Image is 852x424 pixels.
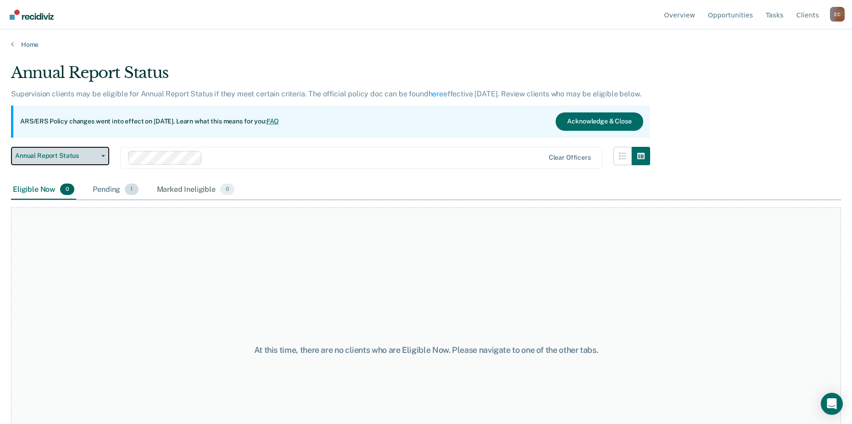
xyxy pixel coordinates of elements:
[219,345,634,355] div: At this time, there are no clients who are Eligible Now. Please navigate to one of the other tabs.
[556,112,643,131] button: Acknowledge & Close
[91,180,140,200] div: Pending1
[10,10,54,20] img: Recidiviz
[11,147,109,165] button: Annual Report Status
[267,117,279,125] a: FAQ
[11,40,841,49] a: Home
[220,184,234,195] span: 0
[11,63,650,89] div: Annual Report Status
[830,7,845,22] button: Profile dropdown button
[155,180,237,200] div: Marked Ineligible0
[11,180,76,200] div: Eligible Now0
[549,154,591,162] div: Clear officers
[11,89,641,98] p: Supervision clients may be eligible for Annual Report Status if they meet certain criteria. The o...
[429,89,443,98] a: here
[125,184,138,195] span: 1
[830,7,845,22] div: E C
[60,184,74,195] span: 0
[20,117,279,126] p: ARS/ERS Policy changes went into effect on [DATE]. Learn what this means for you:
[821,393,843,415] div: Open Intercom Messenger
[15,152,98,160] span: Annual Report Status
